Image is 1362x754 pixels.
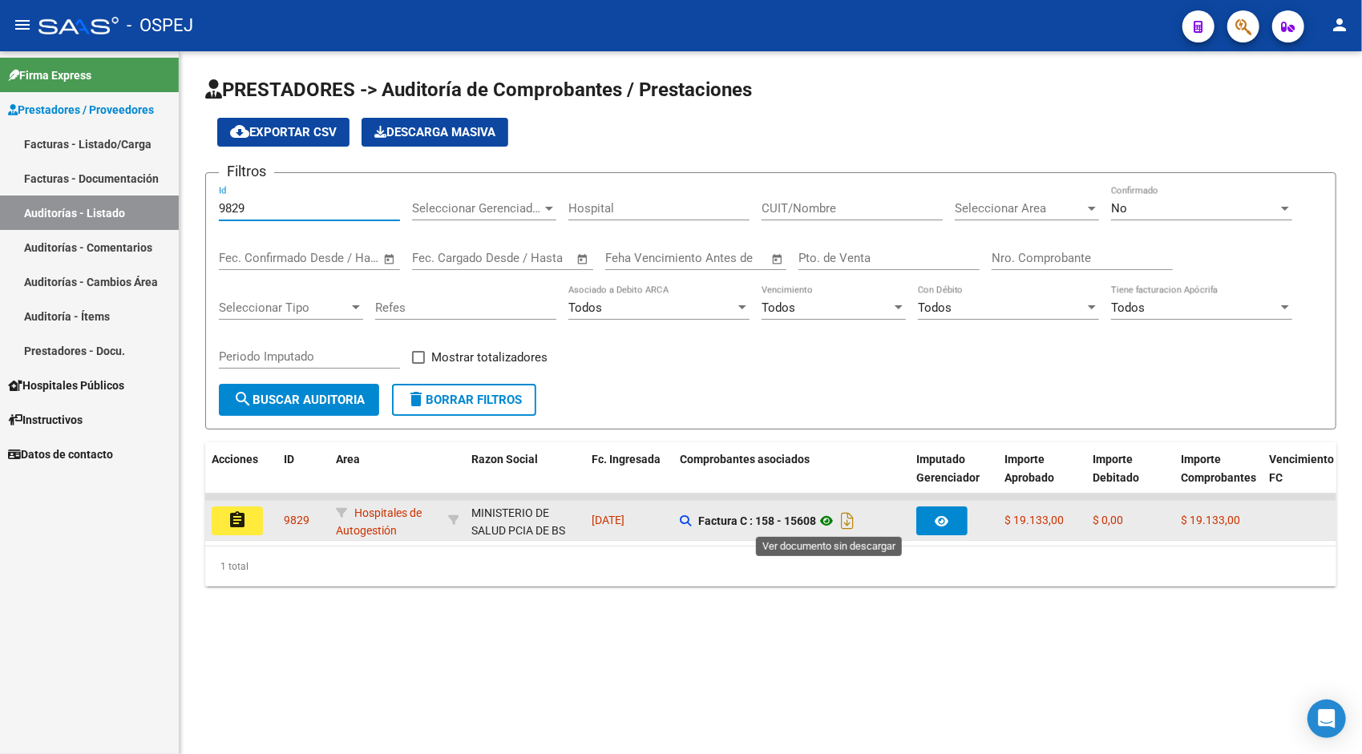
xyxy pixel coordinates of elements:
span: 9829 [284,514,309,526]
mat-icon: search [233,389,253,409]
span: Vencimiento FC [1269,453,1334,484]
input: End date [285,251,363,265]
span: ID [284,453,294,466]
app-download-masive: Descarga masiva de comprobantes (adjuntos) [362,118,508,147]
span: Todos [1111,300,1145,315]
datatable-header-cell: ID [277,442,329,513]
span: $ 19.133,00 [1181,514,1240,526]
mat-icon: delete [406,389,426,409]
datatable-header-cell: Comprobantes asociados [673,442,910,513]
span: Todos [918,300,952,315]
div: MINISTERIO DE SALUD PCIA DE BS AS [471,504,579,558]
span: PRESTADORES -> Auditoría de Comprobantes / Prestaciones [205,79,752,101]
span: Buscar Auditoria [233,393,365,407]
i: Descargar documento [837,508,858,534]
input: End date [479,251,556,265]
datatable-header-cell: Importe Aprobado [998,442,1086,513]
span: Comprobantes asociados [680,453,810,466]
span: No [1111,201,1127,216]
button: Buscar Auditoria [219,384,379,416]
span: $ 0,00 [1093,514,1123,526]
span: Hospitales Públicos [8,377,124,394]
mat-icon: menu [13,15,32,34]
span: Firma Express [8,67,91,84]
datatable-header-cell: Vencimiento FC [1263,442,1351,513]
span: Acciones [212,453,258,466]
datatable-header-cell: Fc. Ingresada [585,442,673,513]
span: Seleccionar Tipo [219,300,349,315]
datatable-header-cell: Importe Comprobantes [1174,442,1263,513]
span: Fc. Ingresada [592,453,661,466]
datatable-header-cell: Imputado Gerenciador [910,442,998,513]
button: Open calendar [769,250,787,268]
mat-icon: cloud_download [230,122,249,141]
span: Instructivos [8,411,83,429]
span: Importe Debitado [1093,453,1139,484]
span: Descarga Masiva [374,125,495,139]
button: Descarga Masiva [362,118,508,147]
span: Razon Social [471,453,538,466]
button: Borrar Filtros [392,384,536,416]
datatable-header-cell: Acciones [205,442,277,513]
datatable-header-cell: Importe Debitado [1086,442,1174,513]
button: Open calendar [574,250,592,268]
span: Hospitales de Autogestión [336,506,422,538]
span: [DATE] [592,514,624,526]
datatable-header-cell: Area [329,442,442,513]
input: Start date [219,251,271,265]
span: Importe Aprobado [1004,453,1054,484]
span: - OSPEJ [127,8,193,43]
span: $ 19.133,00 [1004,514,1064,526]
span: Prestadores / Proveedores [8,101,154,119]
button: Open calendar [381,250,399,268]
span: Imputado Gerenciador [916,453,980,484]
div: Open Intercom Messenger [1307,700,1346,738]
datatable-header-cell: Razon Social [465,442,585,513]
span: Datos de contacto [8,446,113,463]
span: Todos [568,300,602,315]
mat-icon: assignment [228,510,247,530]
strong: Factura C : 158 - 15608 [698,514,816,527]
div: 1 total [205,546,1336,587]
span: Seleccionar Area [955,201,1085,216]
span: Seleccionar Gerenciador [412,201,542,216]
div: - 30626983398 [471,504,579,538]
h3: Filtros [219,160,274,183]
input: Start date [412,251,464,265]
span: Area [336,453,360,466]
span: Importe Comprobantes [1181,453,1256,484]
span: Borrar Filtros [406,393,522,407]
span: Mostrar totalizadores [431,348,548,367]
span: Exportar CSV [230,125,337,139]
mat-icon: person [1330,15,1349,34]
span: Todos [762,300,795,315]
button: Exportar CSV [217,118,350,147]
